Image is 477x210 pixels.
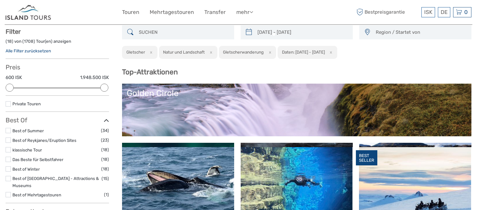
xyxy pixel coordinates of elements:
[255,27,350,38] input: Daten auswählen
[265,49,273,55] button: x
[463,9,469,15] span: 0
[9,11,70,16] p: We're away right now. Please check back later!
[204,8,226,17] a: Transfer
[6,63,109,71] h3: Preis
[206,49,214,55] button: x
[146,49,154,55] button: x
[127,88,467,98] div: Golden Circle
[101,146,109,153] span: (18)
[236,8,253,17] a: mehr
[355,7,420,17] span: Bestpreisgarantie
[163,50,205,55] h2: Natur und Landschaft
[6,5,52,20] img: Iceland ProTravel
[136,27,231,38] input: SUCHEN
[122,68,178,76] b: Top-Attraktionen
[326,49,334,55] button: x
[223,50,264,55] h2: Gletscherwanderung
[12,138,76,143] a: Best of Reykjanes/Eruption Sites
[12,128,44,133] a: Best of Summer
[102,175,109,182] span: (15)
[122,8,139,17] a: Touren
[12,157,63,162] a: Das Beste für Selbstfahrer
[80,74,109,81] label: 1.948.500 ISK
[101,137,109,144] span: (23)
[12,167,40,172] a: Best of Winter
[12,176,99,188] a: Best of [GEOGRAPHIC_DATA] - Attractions & Museums
[12,192,61,197] a: Best of Mehrtagestouren
[127,88,467,132] a: Golden Circle
[150,8,194,17] a: Mehrtagestouren
[24,38,34,44] label: 1708
[373,27,468,37] button: Region / Startet von
[101,156,109,163] span: (18)
[6,48,51,53] a: Alle Filter zurücksetzen
[6,28,21,35] strong: Filter
[104,191,109,198] span: (1)
[12,101,41,106] a: Private Touren
[101,165,109,173] span: (18)
[7,38,12,44] label: 18
[6,74,22,81] label: 600 ISK
[6,38,109,48] div: ( ) von ( ) Tour(en) anzeigen
[101,127,109,134] span: (34)
[356,150,377,166] div: BEST SELLER
[6,116,109,124] h3: Best Of
[438,7,450,17] div: DE
[71,10,79,17] button: Open LiveChat chat widget
[12,147,42,152] a: klassische Tour
[424,9,432,15] span: ISK
[126,50,145,55] h2: Gletscher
